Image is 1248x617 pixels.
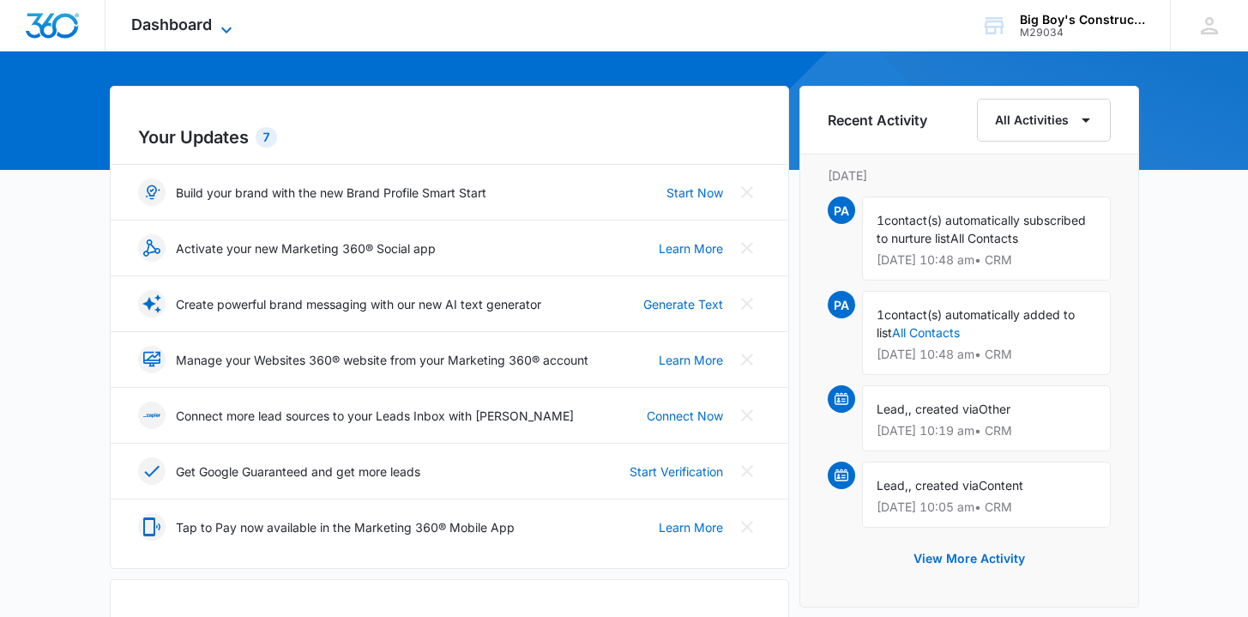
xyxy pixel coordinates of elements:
[176,184,486,202] p: Build your brand with the new Brand Profile Smart Start
[630,463,723,481] a: Start Verification
[176,295,541,313] p: Create powerful brand messaging with our new AI text generator
[1020,13,1145,27] div: account name
[877,348,1096,360] p: [DATE] 10:48 am • CRM
[908,478,979,493] span: , created via
[647,407,723,425] a: Connect Now
[733,513,761,541] button: Close
[1020,27,1145,39] div: account id
[666,184,723,202] a: Start Now
[877,307,1075,340] span: contact(s) automatically added to list
[877,307,884,322] span: 1
[877,254,1096,266] p: [DATE] 10:48 am • CRM
[659,518,723,536] a: Learn More
[892,325,960,340] a: All Contacts
[828,166,1111,184] p: [DATE]
[138,124,761,150] h2: Your Updates
[733,457,761,485] button: Close
[733,346,761,373] button: Close
[877,213,884,227] span: 1
[659,351,723,369] a: Learn More
[176,518,515,536] p: Tap to Pay now available in the Marketing 360® Mobile App
[977,99,1111,142] button: All Activities
[877,213,1086,245] span: contact(s) automatically subscribed to nurture list
[643,295,723,313] a: Generate Text
[877,501,1096,513] p: [DATE] 10:05 am • CRM
[733,402,761,429] button: Close
[131,15,212,33] span: Dashboard
[950,231,1018,245] span: All Contacts
[176,239,436,257] p: Activate your new Marketing 360® Social app
[877,425,1096,437] p: [DATE] 10:19 am • CRM
[733,234,761,262] button: Close
[908,402,979,416] span: , created via
[733,178,761,206] button: Close
[896,538,1042,579] button: View More Activity
[877,402,908,416] span: Lead,
[733,290,761,318] button: Close
[877,478,908,493] span: Lead,
[828,291,855,318] span: PA
[256,127,277,148] div: 7
[176,463,420,481] p: Get Google Guaranteed and get more leads
[828,110,927,130] h6: Recent Activity
[979,478,1023,493] span: Content
[828,197,855,224] span: PA
[659,239,723,257] a: Learn More
[979,402,1010,416] span: Other
[176,351,588,369] p: Manage your Websites 360® website from your Marketing 360® account
[176,407,574,425] p: Connect more lead sources to your Leads Inbox with [PERSON_NAME]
